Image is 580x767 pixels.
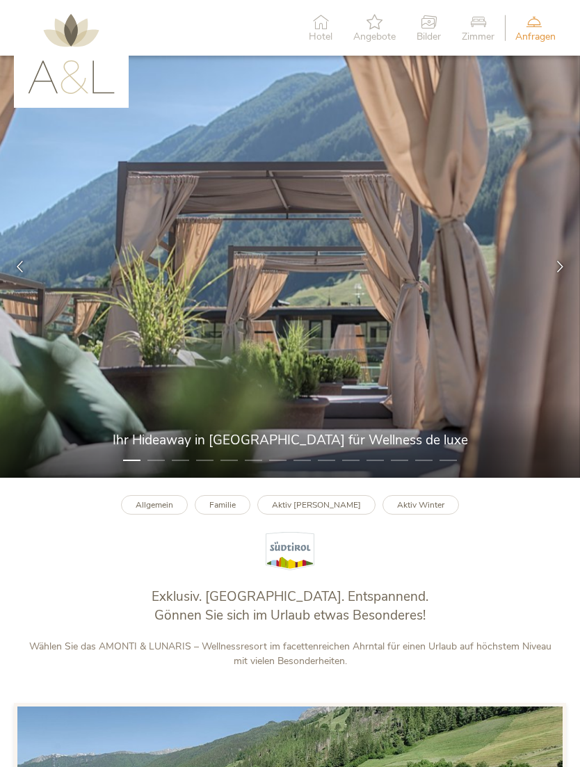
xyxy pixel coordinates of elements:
[417,32,441,42] span: Bilder
[353,32,396,42] span: Angebote
[121,495,188,515] a: Allgemein
[154,606,426,624] span: Gönnen Sie sich im Urlaub etwas Besonderes!
[209,499,236,510] b: Familie
[28,14,115,94] img: AMONTI & LUNARIS Wellnessresort
[309,32,332,42] span: Hotel
[195,495,250,515] a: Familie
[397,499,444,510] b: Aktiv Winter
[266,532,314,570] img: Südtirol
[462,32,494,42] span: Zimmer
[382,495,459,515] a: Aktiv Winter
[515,32,556,42] span: Anfragen
[257,495,376,515] a: Aktiv [PERSON_NAME]
[272,499,361,510] b: Aktiv [PERSON_NAME]
[152,588,428,606] span: Exklusiv. [GEOGRAPHIC_DATA]. Entspannend.
[136,499,173,510] b: Allgemein
[28,639,552,668] p: Wählen Sie das AMONTI & LUNARIS – Wellnessresort im facettenreichen Ahrntal für einen Urlaub auf ...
